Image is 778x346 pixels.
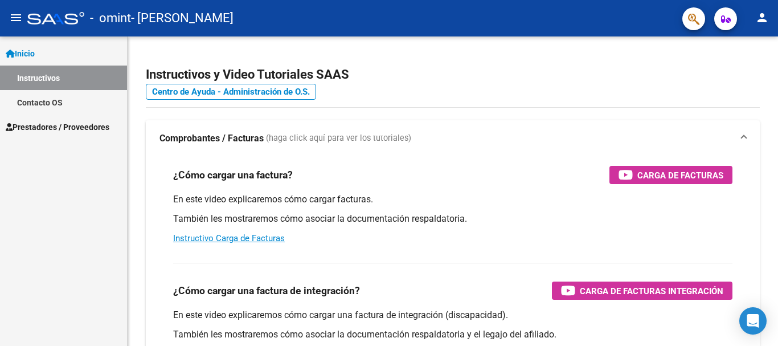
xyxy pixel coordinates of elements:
a: Instructivo Carga de Facturas [173,233,285,243]
h3: ¿Cómo cargar una factura de integración? [173,283,360,299]
span: Prestadores / Proveedores [6,121,109,133]
button: Carga de Facturas [609,166,732,184]
p: En este video explicaremos cómo cargar una factura de integración (discapacidad). [173,309,732,321]
mat-icon: person [755,11,769,25]
span: Carga de Facturas Integración [580,284,723,298]
mat-icon: menu [9,11,23,25]
span: - omint [90,6,131,31]
p: También les mostraremos cómo asociar la documentación respaldatoria. [173,213,732,225]
mat-expansion-panel-header: Comprobantes / Facturas (haga click aquí para ver los tutoriales) [146,120,760,157]
strong: Comprobantes / Facturas [159,132,264,145]
span: (haga click aquí para ver los tutoriales) [266,132,411,145]
span: Inicio [6,47,35,60]
button: Carga de Facturas Integración [552,282,732,300]
span: Carga de Facturas [637,168,723,182]
p: En este video explicaremos cómo cargar facturas. [173,193,732,206]
h3: ¿Cómo cargar una factura? [173,167,293,183]
p: También les mostraremos cómo asociar la documentación respaldatoria y el legajo del afiliado. [173,328,732,341]
h2: Instructivos y Video Tutoriales SAAS [146,64,760,86]
span: - [PERSON_NAME] [131,6,234,31]
div: Open Intercom Messenger [739,307,767,335]
a: Centro de Ayuda - Administración de O.S. [146,84,316,100]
